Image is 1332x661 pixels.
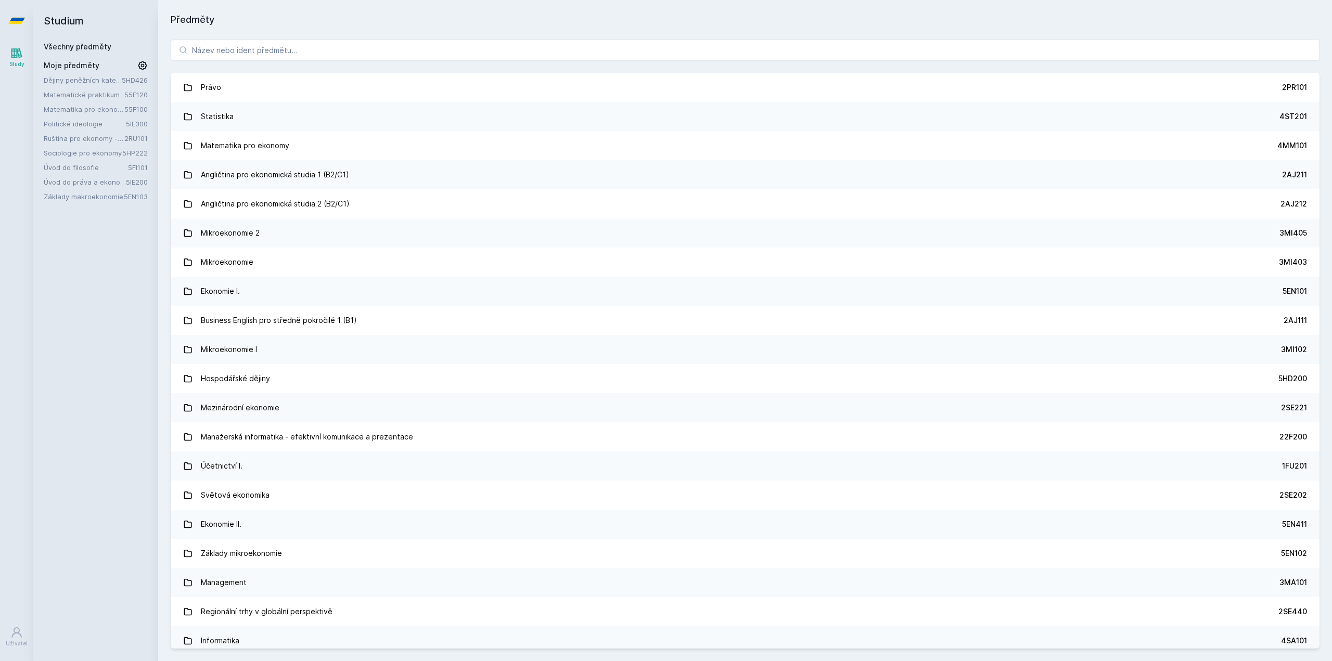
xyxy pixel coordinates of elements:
a: 5EN103 [124,192,148,201]
a: Regionální trhy v globální perspektivě 2SE440 [171,597,1320,626]
a: Mezinárodní ekonomie 2SE221 [171,393,1320,422]
div: 5EN101 [1283,286,1307,296]
a: Matematika pro ekonomy 4MM101 [171,131,1320,160]
div: Management [201,572,247,593]
a: Ruština pro ekonomy - základní úroveň 1 (A1) [44,133,124,144]
div: 5HD200 [1278,373,1307,384]
div: 2SE202 [1279,490,1307,500]
div: 3MA101 [1279,577,1307,588]
a: Angličtina pro ekonomická studia 1 (B2/C1) 2AJ211 [171,160,1320,189]
a: 5HP222 [122,149,148,157]
a: 5IE200 [126,178,148,186]
div: Statistika [201,106,234,127]
div: 5EN411 [1282,519,1307,529]
div: Ekonomie II. [201,514,241,535]
div: 2SE221 [1281,403,1307,413]
div: Světová ekonomika [201,485,270,506]
a: Základy mikroekonomie 5EN102 [171,539,1320,568]
div: 2AJ111 [1284,315,1307,326]
a: Study [2,42,31,73]
a: Účetnictví I. 1FU201 [171,451,1320,481]
a: Matematika pro ekonomy (Matematika A) [44,104,124,114]
div: Study [9,60,24,68]
a: 5IE300 [126,120,148,128]
a: 5HD426 [122,76,148,84]
div: 4ST201 [1279,111,1307,122]
div: Matematika pro ekonomy [201,135,289,156]
a: Úvod do práva a ekonomie [44,177,126,187]
div: 3MI102 [1281,344,1307,355]
div: Angličtina pro ekonomická studia 1 (B2/C1) [201,164,349,185]
div: Hospodářské dějiny [201,368,270,389]
div: 4MM101 [1277,140,1307,151]
a: Politické ideologie [44,119,126,129]
a: Manažerská informatika - efektivní komunikace a prezentace 22F200 [171,422,1320,451]
a: Business English pro středně pokročilé 1 (B1) 2AJ111 [171,306,1320,335]
div: Právo [201,77,221,98]
a: Ekonomie I. 5EN101 [171,277,1320,306]
a: 55F120 [124,90,148,99]
div: 2SE440 [1278,606,1307,617]
a: 2RU101 [124,134,148,142]
div: 22F200 [1279,432,1307,442]
a: Management 3MA101 [171,568,1320,597]
h1: Předměty [171,12,1320,27]
div: Angličtina pro ekonomická studia 2 (B2/C1) [201,193,350,214]
div: Mikroekonomie 2 [201,223,260,243]
div: 2AJ211 [1282,170,1307,180]
a: Hospodářské dějiny 5HD200 [171,364,1320,393]
div: 4SA101 [1281,636,1307,646]
a: Světová ekonomika 2SE202 [171,481,1320,510]
div: 3MI403 [1279,257,1307,267]
a: Právo 2PR101 [171,73,1320,102]
a: Mikroekonomie 2 3MI405 [171,218,1320,248]
div: 3MI405 [1279,228,1307,238]
a: Statistika 4ST201 [171,102,1320,131]
div: Účetnictví I. [201,456,242,476]
div: 1FU201 [1282,461,1307,471]
a: Mikroekonomie 3MI403 [171,248,1320,277]
a: Základy makroekonomie [44,191,124,202]
div: Ekonomie I. [201,281,240,302]
div: Informatika [201,630,239,651]
a: 55F100 [124,105,148,113]
div: Manažerská informatika - efektivní komunikace a prezentace [201,426,413,447]
span: Moje předměty [44,60,99,71]
input: Název nebo ident předmětu… [171,40,1320,60]
div: Regionální trhy v globální perspektivě [201,601,332,622]
a: Informatika 4SA101 [171,626,1320,655]
div: Základy mikroekonomie [201,543,282,564]
div: 2AJ212 [1280,199,1307,209]
a: Všechny předměty [44,42,111,51]
a: Dějiny peněžních kategorií a institucí [44,75,122,85]
a: Ekonomie II. 5EN411 [171,510,1320,539]
a: Mikroekonomie I 3MI102 [171,335,1320,364]
a: Sociologie pro ekonomy [44,148,122,158]
a: Matematické praktikum [44,89,124,100]
div: Mezinárodní ekonomie [201,397,279,418]
a: Uživatel [2,621,31,653]
div: Mikroekonomie I [201,339,257,360]
div: 5EN102 [1281,548,1307,559]
a: 5FI101 [128,163,148,172]
div: 2PR101 [1282,82,1307,93]
div: Uživatel [6,640,28,647]
a: Angličtina pro ekonomická studia 2 (B2/C1) 2AJ212 [171,189,1320,218]
a: Úvod do filosofie [44,162,128,173]
div: Mikroekonomie [201,252,253,273]
div: Business English pro středně pokročilé 1 (B1) [201,310,357,331]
